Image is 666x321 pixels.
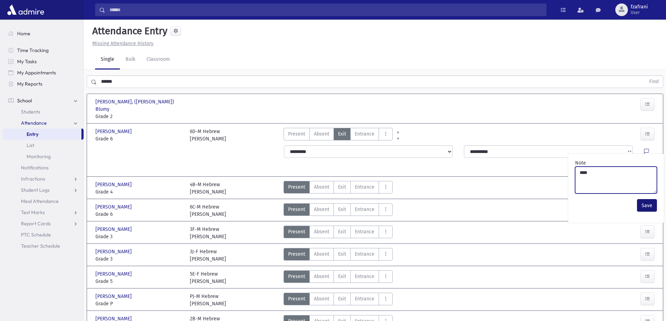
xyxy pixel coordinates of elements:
a: Student Logs [3,184,84,196]
div: AttTypes [284,203,393,218]
span: [PERSON_NAME] [95,248,133,255]
span: Grade 6 [95,135,183,143]
div: 4B-M Hebrew [PERSON_NAME] [190,181,226,196]
span: Exit [338,250,346,258]
a: Notifications [3,162,84,173]
a: Bulk [120,50,141,70]
a: Classroom [141,50,176,70]
span: Absent [314,183,329,191]
a: Report Cards [3,218,84,229]
span: Entrance [355,250,374,258]
span: Present [288,273,305,280]
span: PTC Schedule [21,232,51,238]
span: [PERSON_NAME] [95,226,133,233]
span: Test Marks [21,209,45,216]
span: Entrance [355,228,374,235]
span: Teacher Schedule [21,243,60,249]
span: Exit [338,130,346,138]
div: 5E-F Hebrew [PERSON_NAME] [190,270,226,285]
span: Present [288,228,305,235]
a: Time Tracking [3,45,84,56]
span: Exit [338,206,346,213]
a: School [3,95,84,106]
span: Grade P [95,300,183,307]
span: Grade 3 [95,255,183,263]
input: Search [105,3,546,16]
span: Absent [314,228,329,235]
a: Missing Attendance History [89,41,153,46]
span: Exit [338,295,346,302]
span: Grade 5 [95,278,183,285]
a: My Tasks [3,56,84,67]
a: Home [3,28,84,39]
span: Meal Attendance [21,198,59,204]
a: Entry [3,129,81,140]
div: AttTypes [284,181,393,196]
span: School [17,97,32,104]
button: Save [637,199,657,212]
span: Absent [314,295,329,302]
span: Notifications [21,165,49,171]
span: Absent [314,250,329,258]
div: AttTypes [284,226,393,240]
div: AttTypes [284,293,393,307]
span: List [27,142,34,148]
span: My Tasks [17,58,37,65]
span: Entrance [355,130,374,138]
span: [PERSON_NAME] [95,270,133,278]
span: Infractions [21,176,45,182]
span: Absent [314,273,329,280]
div: AttTypes [284,128,393,143]
span: Present [288,295,305,302]
h5: Attendance Entry [89,25,167,37]
div: AttTypes [284,248,393,263]
span: Entrance [355,295,374,302]
span: [PERSON_NAME] [95,293,133,300]
span: Grade 4 [95,188,183,196]
span: Entrance [355,273,374,280]
a: Meal Attendance [3,196,84,207]
a: List [3,140,84,151]
div: 3F-M Hebrew [PERSON_NAME] [190,226,226,240]
span: Students [21,109,40,115]
span: My Appointments [17,70,56,76]
a: Monitoring [3,151,84,162]
u: Missing Attendance History [92,41,153,46]
span: Present [288,130,305,138]
span: Attendance [21,120,47,126]
span: User [631,10,648,15]
span: Present [288,250,305,258]
span: Present [288,206,305,213]
div: 3J-F Hebrew [PERSON_NAME] [190,248,226,263]
span: Grade 2 [95,113,183,120]
span: Report Cards [21,220,51,227]
span: [PERSON_NAME], ([PERSON_NAME]) Blumy [95,98,183,113]
div: AttTypes [284,270,393,285]
span: [PERSON_NAME] [95,203,133,211]
span: Absent [314,206,329,213]
span: Entrance [355,183,374,191]
a: Infractions [3,173,84,184]
span: [PERSON_NAME] [95,181,133,188]
a: Teacher Schedule [3,240,84,251]
a: Test Marks [3,207,84,218]
span: My Reports [17,81,42,87]
span: Entrance [355,206,374,213]
span: Monitoring [27,153,51,160]
span: Grade 3 [95,233,183,240]
span: [PERSON_NAME] [95,128,133,135]
span: fzafrani [631,4,648,10]
img: AdmirePro [6,3,46,17]
div: 6D-M Hebrew [PERSON_NAME] [190,128,226,143]
a: PTC Schedule [3,229,84,240]
a: Single [95,50,120,70]
span: Absent [314,130,329,138]
a: My Reports [3,78,84,89]
span: Present [288,183,305,191]
label: Note [575,159,586,167]
button: Find [645,76,663,88]
span: Exit [338,183,346,191]
span: Home [17,30,30,37]
span: Exit [338,273,346,280]
span: Entry [27,131,38,137]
